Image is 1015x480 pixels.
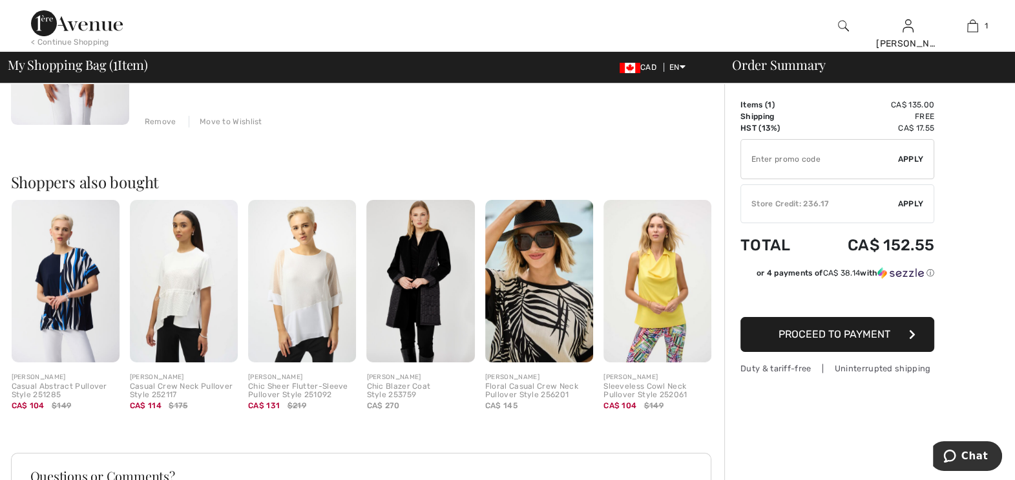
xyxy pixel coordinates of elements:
[740,99,811,111] td: Items ( )
[366,382,474,400] div: Chic Blazer Coat Style 253759
[903,18,914,34] img: My Info
[485,382,593,400] div: Floral Casual Crew Neck Pullover Style 256201
[740,317,934,352] button: Proceed to Payment
[620,63,640,73] img: Canadian Dollar
[485,200,593,362] img: Floral Casual Crew Neck Pullover Style 256201
[876,37,939,50] div: [PERSON_NAME]
[740,223,811,267] td: Total
[811,122,934,134] td: CA$ 17.55
[11,174,722,190] h2: Shoppers also bought
[757,267,934,279] div: or 4 payments of with
[12,401,45,410] span: CA$ 104
[898,198,924,210] span: Apply
[741,140,898,179] input: Promo code
[941,18,1004,34] a: 1
[740,283,934,312] iframe: PayPal-paypal
[644,400,664,411] span: $149
[113,55,118,72] span: 1
[288,400,306,411] span: $219
[740,267,934,283] div: or 4 payments ofCA$ 38.14withSezzle Click to learn more about Sezzle
[248,401,280,410] span: CA$ 131
[52,400,71,411] span: $149
[967,18,978,34] img: My Bag
[12,200,120,362] img: Casual Abstract Pullover Style 251285
[366,401,399,410] span: CA$ 270
[811,223,934,267] td: CA$ 152.55
[485,373,593,382] div: [PERSON_NAME]
[603,382,711,400] div: Sleeveless Cowl Neck Pullover Style 252061
[811,111,934,122] td: Free
[145,116,176,127] div: Remove
[130,382,238,400] div: Casual Crew Neck Pullover Style 252117
[366,200,474,362] img: Chic Blazer Coat Style 253759
[877,267,924,279] img: Sezzle
[603,200,711,362] img: Sleeveless Cowl Neck Pullover Style 252061
[130,401,162,410] span: CA$ 114
[811,99,934,111] td: CA$ 135.00
[248,373,356,382] div: [PERSON_NAME]
[933,441,1002,474] iframe: Opens a widget where you can chat to one of our agents
[717,58,1007,71] div: Order Summary
[12,382,120,400] div: Casual Abstract Pullover Style 251285
[603,401,636,410] span: CA$ 104
[768,100,771,109] span: 1
[366,373,474,382] div: [PERSON_NAME]
[779,328,890,340] span: Proceed to Payment
[248,200,356,362] img: Chic Sheer Flutter-Sleeve Pullover Style 251092
[838,18,849,34] img: search the website
[169,400,187,411] span: $175
[130,373,238,382] div: [PERSON_NAME]
[12,373,120,382] div: [PERSON_NAME]
[603,373,711,382] div: [PERSON_NAME]
[903,19,914,32] a: Sign In
[822,268,860,278] span: CA$ 38.14
[898,153,924,165] span: Apply
[31,10,123,36] img: 1ère Avenue
[741,198,898,210] div: Store Credit: 236.17
[31,36,109,48] div: < Continue Shopping
[189,116,262,127] div: Move to Wishlist
[740,122,811,134] td: HST (13%)
[248,382,356,400] div: Chic Sheer Flutter-Sleeve Pullover Style 251092
[130,200,238,362] img: Casual Crew Neck Pullover Style 252117
[740,111,811,122] td: Shipping
[620,63,662,72] span: CAD
[985,20,988,32] span: 1
[669,63,685,72] span: EN
[740,362,934,375] div: Duty & tariff-free | Uninterrupted shipping
[8,58,148,71] span: My Shopping Bag ( Item)
[485,401,518,410] span: CA$ 145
